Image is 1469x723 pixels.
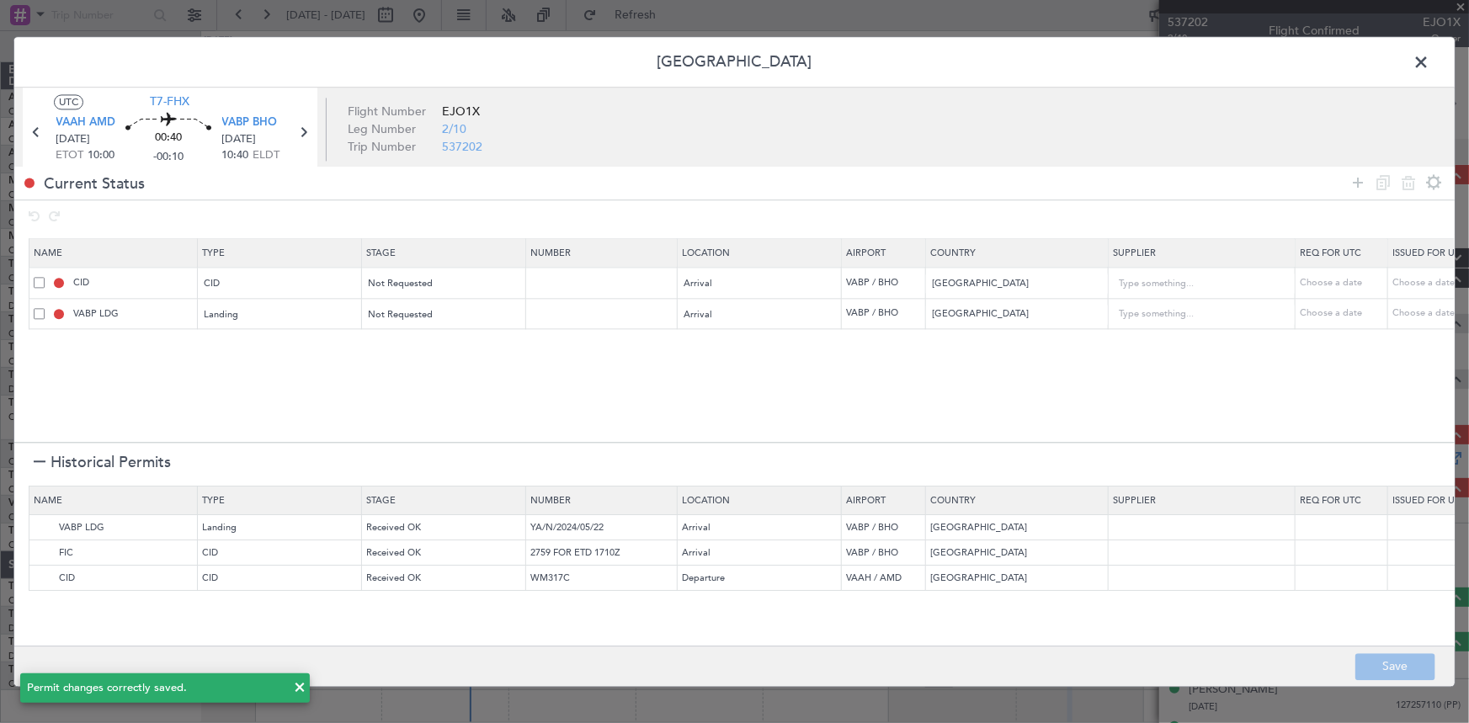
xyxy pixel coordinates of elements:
[27,680,285,697] div: Permit changes correctly saved.
[1119,271,1270,296] input: Type something...
[1109,486,1296,515] th: Supplier
[1300,307,1387,322] div: Choose a date
[1296,486,1388,515] th: Req For Utc
[1300,247,1361,259] span: Req For Utc
[1300,276,1387,290] div: Choose a date
[1119,302,1270,327] input: Type something...
[14,37,1455,88] header: [GEOGRAPHIC_DATA]
[1392,247,1466,259] span: Issued For Utc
